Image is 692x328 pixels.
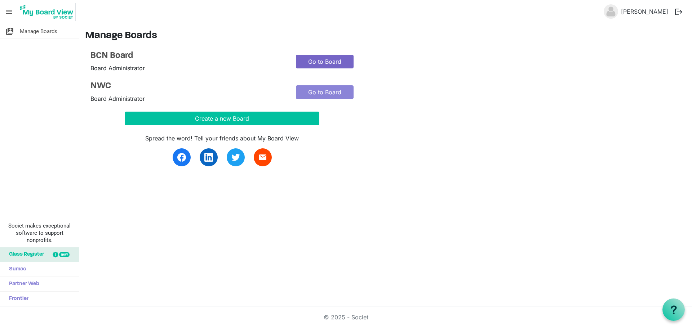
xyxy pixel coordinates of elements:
[671,4,686,19] button: logout
[85,30,686,42] h3: Manage Boards
[296,85,354,99] a: Go to Board
[296,55,354,68] a: Go to Board
[5,262,26,277] span: Sumac
[5,247,44,262] span: Glass Register
[254,148,272,166] a: email
[2,5,16,19] span: menu
[231,153,240,162] img: twitter.svg
[3,222,76,244] span: Societ makes exceptional software to support nonprofits.
[204,153,213,162] img: linkedin.svg
[20,24,57,39] span: Manage Boards
[18,3,79,21] a: My Board View Logo
[90,81,285,91] a: NWC
[618,4,671,19] a: [PERSON_NAME]
[90,95,145,102] span: Board Administrator
[90,64,145,72] span: Board Administrator
[125,112,319,125] button: Create a new Board
[90,51,285,61] a: BCN Board
[324,314,368,321] a: © 2025 - Societ
[177,153,186,162] img: facebook.svg
[258,153,267,162] span: email
[125,134,319,143] div: Spread the word! Tell your friends about My Board View
[5,24,14,39] span: switch_account
[5,292,28,306] span: Frontier
[604,4,618,19] img: no-profile-picture.svg
[5,277,39,291] span: Partner Web
[18,3,76,21] img: My Board View Logo
[59,252,70,257] div: new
